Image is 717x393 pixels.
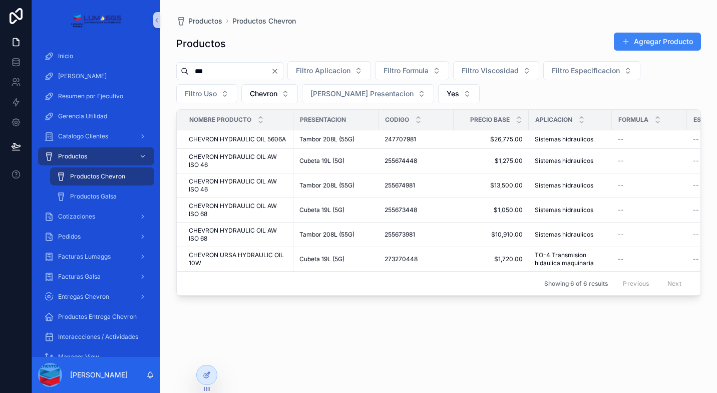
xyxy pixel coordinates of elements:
button: Clear [271,67,283,75]
span: -- [618,206,624,214]
span: Gerencia Utilidad [58,112,107,120]
span: [PERSON_NAME] Presentacion [310,89,414,99]
span: Cotizaciones [58,213,95,221]
span: Sistemas hidraulicos [535,181,593,189]
a: 255674448 [385,157,448,165]
a: -- [618,157,681,165]
span: CHEVRON URSA HYDRAULIC OIL 10W [189,251,287,267]
span: Tambor 208L (55G) [299,231,354,239]
span: -- [618,157,624,165]
button: Select Button [453,61,539,80]
button: Select Button [302,84,434,103]
a: 255673981 [385,231,448,239]
span: Filtro Especificacion [552,66,620,76]
a: Sistemas hidraulicos [535,206,606,214]
a: Tambor 208L (55G) [299,231,373,239]
span: Presentacion [300,116,346,124]
a: -- [618,255,681,263]
span: Chevron [250,89,277,99]
span: Facturas Lumaggs [58,253,111,261]
a: -- [618,135,681,143]
a: Productos Galsa [50,187,154,206]
a: $1,050.00 [460,206,523,214]
a: Cubeta 19L (5G) [299,255,373,263]
a: $13,500.00 [460,181,523,189]
span: TO-4 Transmision hidaulica maquinaria [535,251,606,267]
a: $1,275.00 [460,157,523,165]
a: Sistemas hidraulicos [535,157,606,165]
button: Select Button [438,84,480,103]
a: CHEVRON HYDRAULIC OIL AW ISO 46 [189,153,287,169]
span: Filtro Uso [185,89,217,99]
button: Agregar Producto [614,33,701,51]
span: Codigo [385,116,409,124]
img: App logo [71,12,121,28]
span: Filtro Aplicacion [296,66,350,76]
button: Select Button [241,84,298,103]
span: Cubeta 19L (5G) [299,206,344,214]
a: Tambor 208L (55G) [299,135,373,143]
a: -- [618,231,681,239]
a: $26,775.00 [460,135,523,143]
span: Facturas Galsa [58,273,101,281]
a: 273270448 [385,255,448,263]
span: Filtro Viscosidad [462,66,519,76]
a: Pedidos [38,228,154,246]
span: CHEVRON HYDRAULIC OIL AW ISO 68 [189,227,287,243]
span: -- [693,255,699,263]
a: Facturas Lumaggs [38,248,154,266]
span: Inicio [58,52,73,60]
a: -- [618,206,681,214]
button: Select Button [543,61,640,80]
a: -- [618,181,681,189]
a: Productos Entrega Chevron [38,308,154,326]
span: Productos Chevron [70,172,125,180]
span: 255673448 [385,206,417,214]
a: Cotizaciones [38,208,154,226]
span: -- [618,135,624,143]
span: Nombre Producto [189,116,251,124]
a: Sistemas hidraulicos [535,231,606,239]
span: Manager View [58,353,99,361]
a: Productos Chevron [50,167,154,185]
span: Cubeta 19L (5G) [299,157,344,165]
span: Cubeta 19L (5G) [299,255,344,263]
a: $10,910.00 [460,231,523,239]
span: Sistemas hidraulicos [535,157,593,165]
a: Sistemas hidraulicos [535,181,606,189]
span: Resumen por Ejecutivo [58,92,123,100]
a: Cubeta 19L (5G) [299,206,373,214]
p: [PERSON_NAME] [70,370,128,380]
a: Interaccciones / Actividades [38,328,154,346]
a: 255674981 [385,181,448,189]
a: Facturas Galsa [38,268,154,286]
span: 255673981 [385,231,415,239]
a: Manager View [38,348,154,366]
a: CHEVRON HYDRAULIC OIL AW ISO 46 [189,177,287,193]
span: Sistemas hidraulicos [535,206,593,214]
a: 247707981 [385,135,448,143]
span: 273270448 [385,255,418,263]
a: Productos Chevron [232,16,296,26]
a: Catalogo Clientes [38,127,154,145]
span: Productos [188,16,222,26]
span: -- [618,255,624,263]
span: -- [693,206,699,214]
a: CHEVRON HYDRAULIC OIL AW ISO 68 [189,202,287,218]
a: Productos [176,16,222,26]
div: scrollable content [32,40,160,357]
a: Entregas Chevron [38,288,154,306]
a: Tambor 208L (55G) [299,181,373,189]
span: Precio Base [470,116,510,124]
a: Sistemas hidraulicos [535,135,606,143]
